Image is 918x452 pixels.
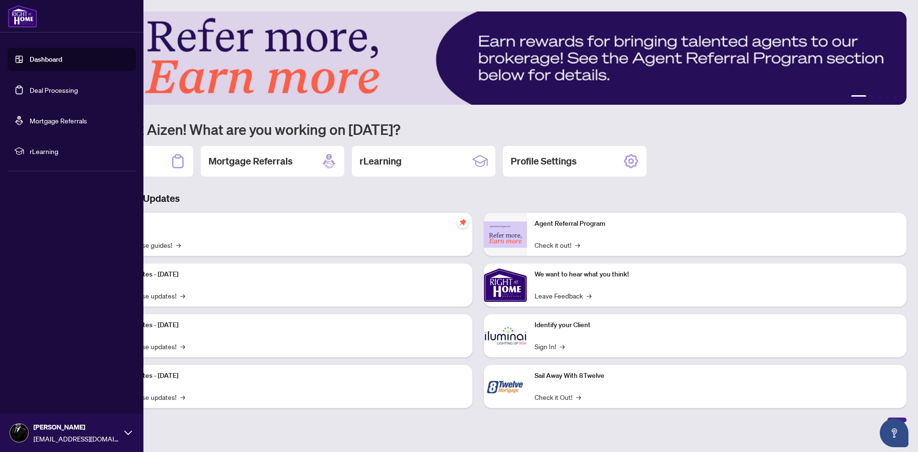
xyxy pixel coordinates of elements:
button: Open asap [880,419,908,447]
p: Platform Updates - [DATE] [100,269,465,280]
img: Slide 0 [50,11,907,105]
span: → [180,290,185,301]
a: Mortgage Referrals [30,116,87,125]
span: → [575,240,580,250]
img: We want to hear what you think! [484,264,527,307]
button: 3 [878,95,882,99]
p: We want to hear what you think! [535,269,899,280]
a: Check it Out!→ [535,392,581,402]
p: Sail Away With 8Twelve [535,371,899,381]
button: 4 [885,95,889,99]
span: → [176,240,181,250]
button: 1 [851,95,866,99]
h2: Mortgage Referrals [208,154,293,168]
img: Profile Icon [10,424,28,442]
p: Self-Help [100,219,465,229]
p: Platform Updates - [DATE] [100,371,465,381]
button: 5 [893,95,897,99]
h2: Profile Settings [511,154,577,168]
a: Dashboard [30,55,62,64]
span: → [576,392,581,402]
a: Leave Feedback→ [535,290,591,301]
h1: Welcome back Aizen! What are you working on [DATE]? [50,120,907,138]
span: → [587,290,591,301]
span: → [180,341,185,352]
h3: Brokerage & Industry Updates [50,192,907,205]
span: rLearning [30,146,129,156]
img: Identify your Client [484,314,527,357]
span: [EMAIL_ADDRESS][DOMAIN_NAME] [33,433,120,444]
img: Agent Referral Program [484,221,527,248]
h2: rLearning [360,154,402,168]
a: Deal Processing [30,86,78,94]
img: Sail Away With 8Twelve [484,365,527,408]
a: Sign In!→ [535,341,565,352]
p: Agent Referral Program [535,219,899,229]
span: → [560,341,565,352]
span: [PERSON_NAME] [33,422,120,432]
img: logo [8,5,37,28]
button: 2 [870,95,874,99]
span: → [180,392,185,402]
span: pushpin [457,217,469,228]
a: Check it out!→ [535,240,580,250]
p: Identify your Client [535,320,899,331]
p: Platform Updates - [DATE] [100,320,465,331]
